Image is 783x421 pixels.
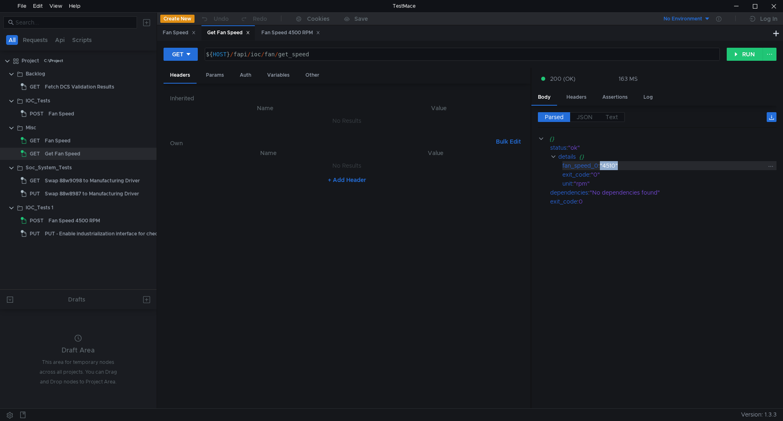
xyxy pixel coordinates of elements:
nz-embed-empty: No Results [332,162,361,169]
span: POST [30,108,44,120]
div: Log In [760,14,777,24]
div: "0" [591,170,767,179]
div: Swap 88w9098 to Manufacturing Driver [45,175,140,187]
button: Api [53,35,67,45]
div: Assertions [596,90,634,105]
div: Variables [261,68,296,83]
span: GET [30,135,40,147]
div: "No dependencies found" [590,188,767,197]
div: Log [637,90,659,105]
div: {} [579,152,766,161]
div: Fan Speed [49,108,74,120]
span: Parsed [545,113,564,121]
div: dependencies [550,188,588,197]
div: fan_speed_0 [562,161,598,170]
div: exit_code [550,197,577,206]
div: details [558,152,576,161]
span: GET [30,81,40,93]
div: Fetch DCS Validation Results [45,81,114,93]
div: exit_code [562,170,589,179]
div: Backlog [26,68,45,80]
span: 200 (OK) [550,74,575,83]
div: Misc [26,122,36,134]
div: Soc_System_Tests [26,162,72,174]
div: "rpm" [574,179,765,188]
div: Other [299,68,326,83]
span: JSON [577,113,593,121]
div: "4510" [600,161,767,170]
div: Undo [214,14,229,24]
button: Undo [195,13,234,25]
div: IOC_Tests 1 [26,202,53,214]
button: + Add Header [325,175,369,185]
button: Bulk Edit [493,137,524,146]
th: Value [354,103,524,113]
input: Search... [15,18,132,27]
div: C:\Project [44,55,63,67]
div: Save [354,16,368,22]
div: 163 MS [619,75,638,82]
div: status [550,143,566,152]
div: : [562,170,776,179]
div: : [550,188,776,197]
div: Headers [560,90,593,105]
div: : [550,197,776,206]
div: Get Fan Speed [45,148,80,160]
div: Body [531,90,557,106]
th: Name [177,103,354,113]
span: Text [606,113,618,121]
div: 0 [579,197,766,206]
button: All [6,35,18,45]
button: Scripts [70,35,94,45]
div: Auth [233,68,258,83]
div: Fan Speed [45,135,71,147]
div: : [550,143,776,152]
span: POST [30,215,44,227]
div: IOC_Tests [26,95,50,107]
h6: Inherited [170,93,524,103]
span: PUT [30,188,40,200]
div: unit [562,179,572,188]
span: PUT [30,228,40,240]
div: Drafts [68,295,85,304]
div: Get Fan Speed [207,29,250,37]
button: GET [164,48,198,61]
button: Redo [234,13,273,25]
div: Redo [253,14,267,24]
div: Project [22,55,39,67]
div: {} [549,134,765,143]
div: "ok" [568,143,766,152]
th: Name [183,148,353,158]
h6: Own [170,138,493,148]
div: Fan Speed 4500 RPM [261,29,320,37]
div: Cookies [307,14,330,24]
nz-embed-empty: No Results [332,117,361,124]
div: PUT - Enable industrialization interface for checking protection state (status) [45,228,228,240]
div: GET [172,50,184,59]
button: No Environment [654,12,710,25]
span: Version: 1.3.3 [741,409,776,421]
div: Headers [164,68,197,84]
div: Fan Speed 4500 RPM [49,215,100,227]
div: Fan Speed [163,29,196,37]
button: RUN [727,48,763,61]
div: No Environment [664,15,702,23]
th: Value [353,148,518,158]
span: GET [30,148,40,160]
div: Swap 88w8987 to Manufacturing Driver [45,188,139,200]
button: Create New [160,15,195,23]
span: GET [30,175,40,187]
button: Requests [20,35,50,45]
div: : [562,179,776,188]
div: Params [199,68,230,83]
div: : [562,161,776,170]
